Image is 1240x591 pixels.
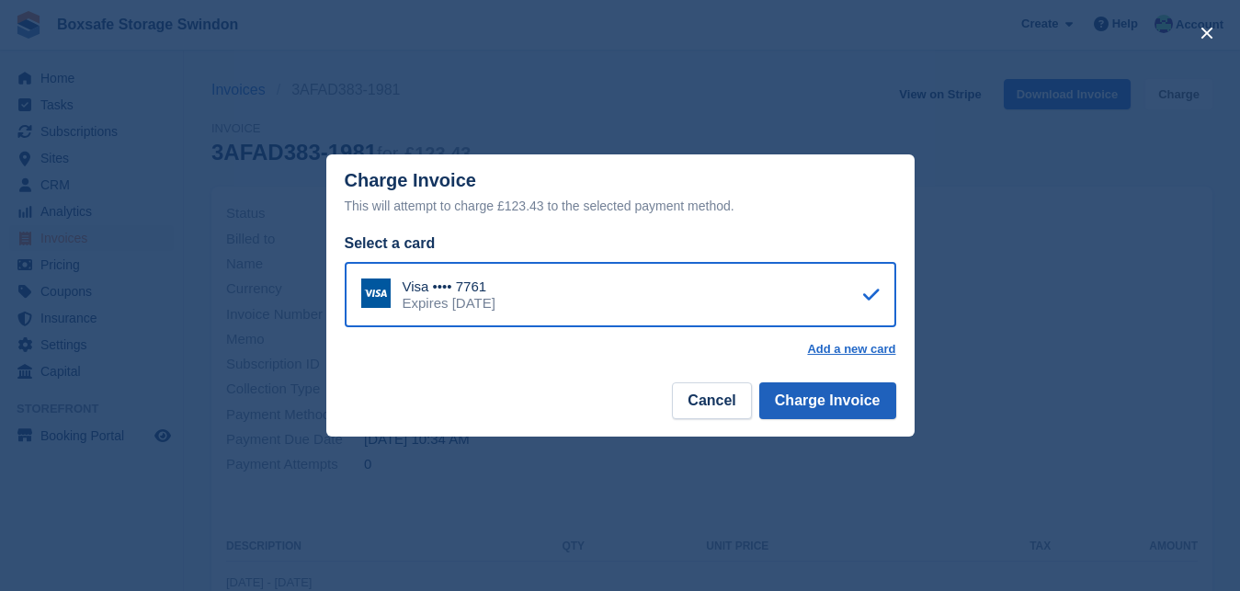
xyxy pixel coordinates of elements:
[345,170,896,217] div: Charge Invoice
[759,382,896,419] button: Charge Invoice
[672,382,751,419] button: Cancel
[807,342,895,357] a: Add a new card
[403,295,495,312] div: Expires [DATE]
[361,278,391,308] img: Visa Logo
[345,233,896,255] div: Select a card
[1192,18,1222,48] button: close
[403,278,495,295] div: Visa •••• 7761
[345,195,896,217] div: This will attempt to charge £123.43 to the selected payment method.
